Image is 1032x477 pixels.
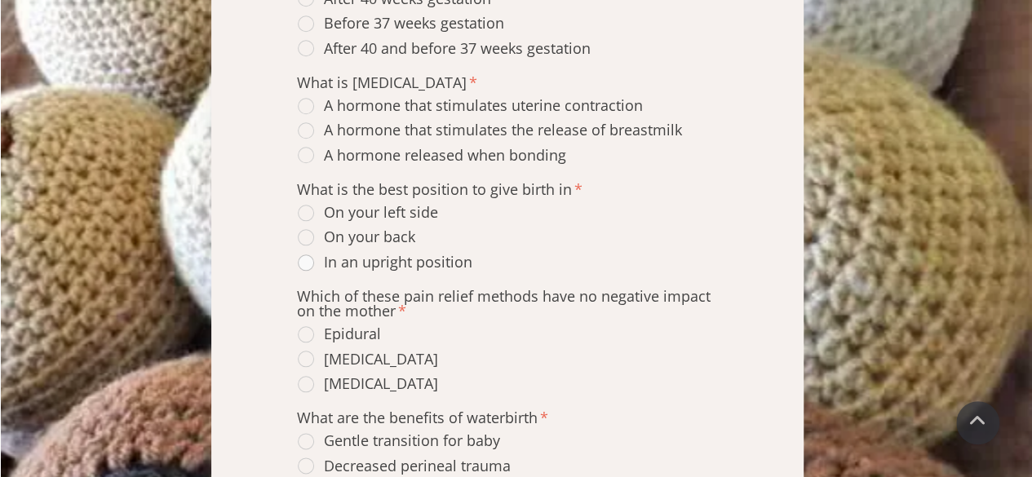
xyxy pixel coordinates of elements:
[297,289,718,318] span: Which of these pain relief methods have no negative impact on the mother
[298,121,682,139] div: A hormone that stimulates the release of breastmilk
[298,227,415,246] span: On your back
[297,182,718,197] span: What is the best position to give birth in
[298,325,381,343] span: Epidural
[298,457,511,475] div: Decreased perineal trauma
[298,96,643,115] div: A hormone that stimulates uterine contraction
[297,410,718,425] span: What are the benefits of waterbirth
[298,203,438,222] span: On your left side
[298,350,438,369] span: [MEDICAL_DATA]
[298,14,504,33] span: Before 37 weeks gestation
[298,253,472,272] span: In an upright position
[297,75,718,90] span: What is [MEDICAL_DATA]
[298,39,591,58] span: After 40 and before 37 weeks gestation
[298,146,566,165] div: A hormone released when bonding
[956,401,999,444] a: Scroll To Top
[298,431,500,450] div: Gentle transition for baby
[298,374,438,393] span: [MEDICAL_DATA]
